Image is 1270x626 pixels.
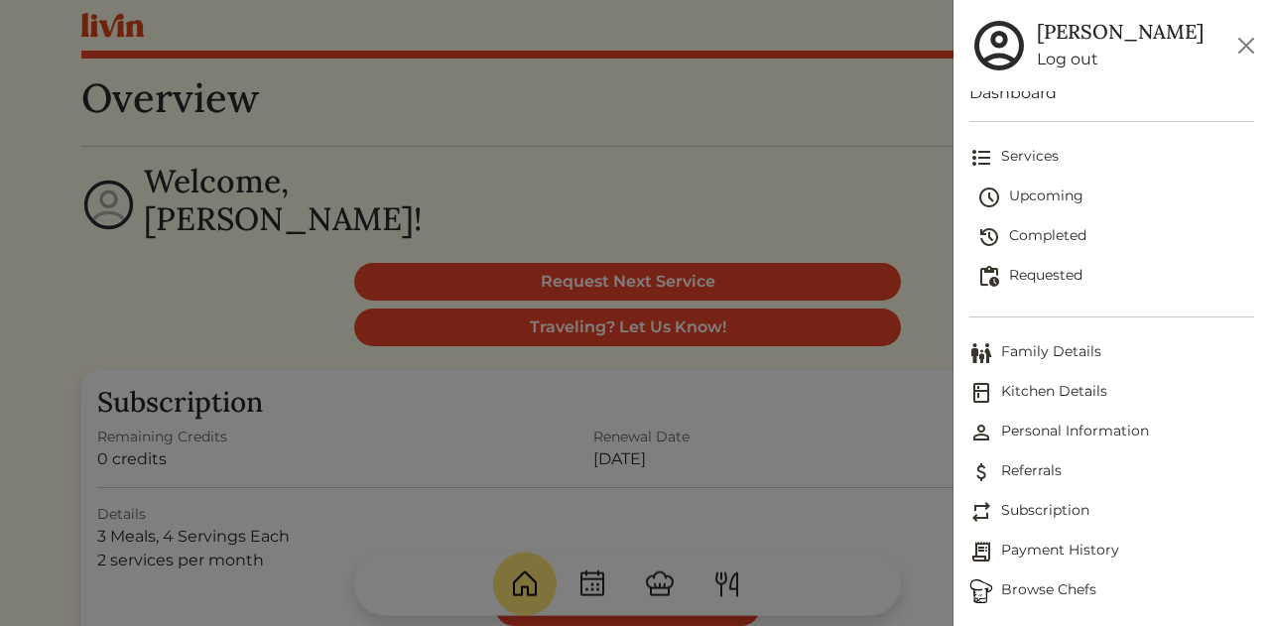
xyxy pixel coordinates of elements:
[969,532,1254,571] a: Payment HistoryPayment History
[969,138,1254,178] a: Services
[969,492,1254,532] a: SubscriptionSubscription
[969,381,993,405] img: Kitchen Details
[969,460,1254,484] span: Referrals
[969,146,993,170] img: format_list_bulleted-ebc7f0161ee23162107b508e562e81cd567eeab2455044221954b09d19068e74.svg
[977,257,1254,297] a: Requested
[969,421,1254,444] span: Personal Information
[969,452,1254,492] a: ReferralsReferrals
[969,16,1029,75] img: user_account-e6e16d2ec92f44fc35f99ef0dc9cddf60790bfa021a6ecb1c896eb5d2907b31c.svg
[969,421,993,444] img: Personal Information
[969,540,993,563] img: Payment History
[977,186,1001,209] img: schedule-fa401ccd6b27cf58db24c3bb5584b27dcd8bd24ae666a918e1c6b4ae8c451a22.svg
[969,333,1254,373] a: Family DetailsFamily Details
[969,571,1254,611] a: ChefsBrowse Chefs
[969,579,993,603] img: Browse Chefs
[977,178,1254,217] a: Upcoming
[977,225,1001,249] img: history-2b446bceb7e0f53b931186bf4c1776ac458fe31ad3b688388ec82af02103cd45.svg
[1037,20,1204,44] h5: [PERSON_NAME]
[969,460,993,484] img: Referrals
[969,381,1254,405] span: Kitchen Details
[969,81,1254,105] a: Dashboard
[969,146,1254,170] span: Services
[1037,48,1204,71] a: Log out
[969,341,1254,365] span: Family Details
[977,265,1001,289] img: pending_actions-fd19ce2ea80609cc4d7bbea353f93e2f363e46d0f816104e4e0650fdd7f915cf.svg
[969,540,1254,563] span: Payment History
[977,225,1254,249] span: Completed
[969,579,1254,603] span: Browse Chefs
[969,341,993,365] img: Family Details
[969,500,1254,524] span: Subscription
[977,265,1254,289] span: Requested
[1230,30,1262,62] button: Close
[977,186,1254,209] span: Upcoming
[969,373,1254,413] a: Kitchen DetailsKitchen Details
[969,413,1254,452] a: Personal InformationPersonal Information
[969,500,993,524] img: Subscription
[977,217,1254,257] a: Completed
